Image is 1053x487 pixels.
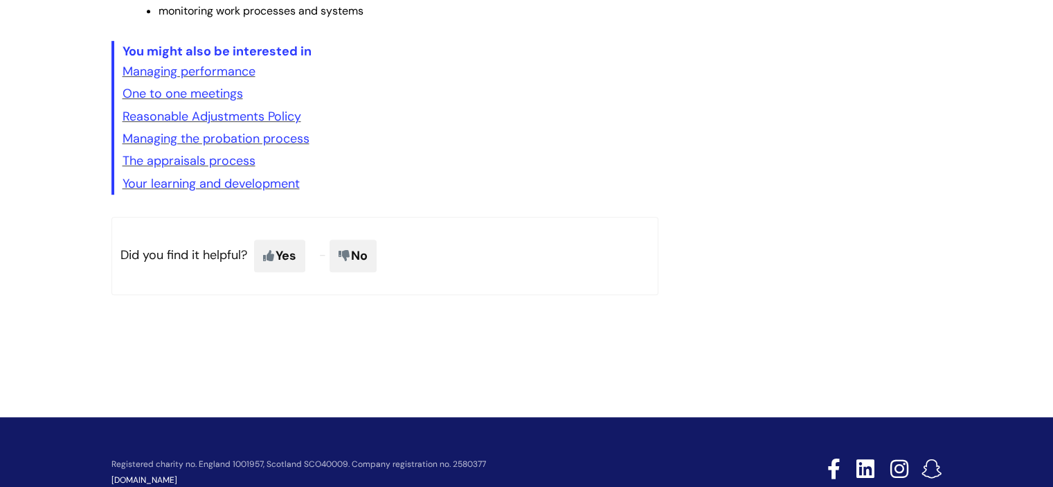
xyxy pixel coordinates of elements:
span: Yes [254,240,305,272]
a: [DOMAIN_NAME] [111,475,177,486]
span: monitoring work processes and systems [159,3,363,18]
p: Did you find it helpful? [111,217,658,294]
a: One to one meetings [123,85,243,102]
span: You might also be interested in [123,43,312,60]
p: Registered charity no. England 1001957, Scotland SCO40009. Company registration no. 2580377 [111,460,729,469]
span: No [330,240,377,272]
a: Reasonable Adjustments Policy [123,108,301,125]
a: Managing the probation process [123,130,309,147]
a: The appraisals process [123,152,255,169]
a: Managing performance [123,63,255,80]
a: Your learning and development [123,175,300,192]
